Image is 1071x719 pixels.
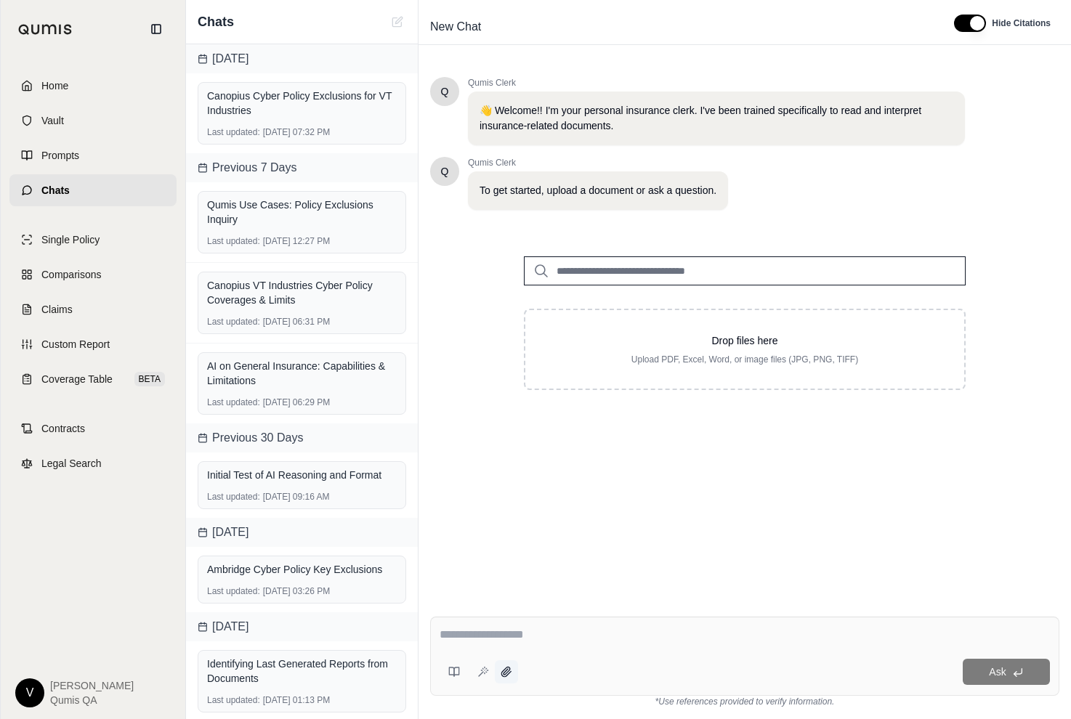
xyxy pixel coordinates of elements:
[41,372,113,386] span: Coverage Table
[9,413,177,444] a: Contracts
[207,694,260,706] span: Last updated:
[207,278,397,307] div: Canopius VT Industries Cyber Policy Coverages & Limits
[186,153,418,182] div: Previous 7 Days
[41,78,68,93] span: Home
[18,24,73,35] img: Qumis Logo
[41,421,85,436] span: Contracts
[41,302,73,317] span: Claims
[549,354,941,365] p: Upload PDF, Excel, Word, or image files (JPG, PNG, TIFF)
[468,77,965,89] span: Qumis Clerk
[963,659,1050,685] button: Ask
[186,612,418,641] div: [DATE]
[9,224,177,256] a: Single Policy
[207,491,260,503] span: Last updated:
[207,198,397,227] div: Qumis Use Cases: Policy Exclusions Inquiry
[207,235,260,247] span: Last updated:
[207,397,397,408] div: [DATE] 06:29 PM
[41,183,70,198] span: Chats
[15,678,44,707] div: V
[186,44,418,73] div: [DATE]
[207,657,397,686] div: Identifying Last Generated Reports from Documents
[9,70,177,102] a: Home
[41,456,102,471] span: Legal Search
[9,259,177,291] a: Comparisons
[207,359,397,388] div: AI on General Insurance: Capabilities & Limitations
[41,337,110,352] span: Custom Report
[50,678,134,693] span: [PERSON_NAME]
[549,333,941,348] p: Drop files here
[207,126,260,138] span: Last updated:
[207,126,397,138] div: [DATE] 07:32 PM
[430,696,1059,707] div: *Use references provided to verify information.
[992,17,1051,29] span: Hide Citations
[480,183,716,198] p: To get started, upload a document or ask a question.
[9,174,177,206] a: Chats
[207,562,397,577] div: Ambridge Cyber Policy Key Exclusions
[9,139,177,171] a: Prompts
[9,293,177,325] a: Claims
[41,113,64,128] span: Vault
[207,397,260,408] span: Last updated:
[41,148,79,163] span: Prompts
[207,585,260,597] span: Last updated:
[207,316,260,328] span: Last updated:
[207,694,397,706] div: [DATE] 01:13 PM
[480,103,953,134] p: 👋 Welcome!! I'm your personal insurance clerk. I've been trained specifically to read and interpr...
[207,491,397,503] div: [DATE] 09:16 AM
[9,328,177,360] a: Custom Report
[207,316,397,328] div: [DATE] 06:31 PM
[441,164,449,179] span: Hello
[198,12,234,32] span: Chats
[145,17,168,41] button: Collapse sidebar
[207,235,397,247] div: [DATE] 12:27 PM
[9,105,177,137] a: Vault
[989,666,1006,678] span: Ask
[389,13,406,31] button: New Chat
[9,447,177,479] a: Legal Search
[468,157,728,168] span: Qumis Clerk
[207,585,397,597] div: [DATE] 03:26 PM
[186,518,418,547] div: [DATE]
[9,363,177,395] a: Coverage TableBETA
[41,232,100,247] span: Single Policy
[424,15,487,38] span: New Chat
[50,693,134,707] span: Qumis QA
[424,15,937,38] div: Edit Title
[186,423,418,452] div: Previous 30 Days
[134,372,165,386] span: BETA
[207,468,397,482] div: Initial Test of AI Reasoning and Format
[41,267,101,282] span: Comparisons
[441,84,449,99] span: Hello
[207,89,397,118] div: Canopius Cyber Policy Exclusions for VT Industries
